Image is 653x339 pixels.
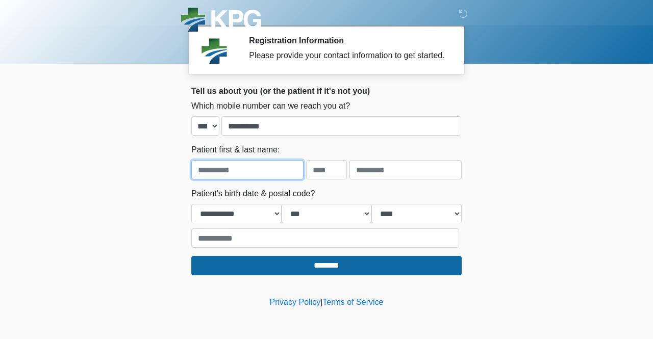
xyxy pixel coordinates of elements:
[191,100,350,112] label: Which mobile number can we reach you at?
[191,188,315,200] label: Patient's birth date & postal code?
[322,298,383,306] a: Terms of Service
[249,49,446,62] div: Please provide your contact information to get started.
[181,8,261,35] img: KPG Healthcare Logo
[270,298,321,306] a: Privacy Policy
[191,144,280,156] label: Patient first & last name:
[320,298,322,306] a: |
[191,86,462,96] h2: Tell us about you (or the patient if it's not you)
[199,36,230,66] img: Agent Avatar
